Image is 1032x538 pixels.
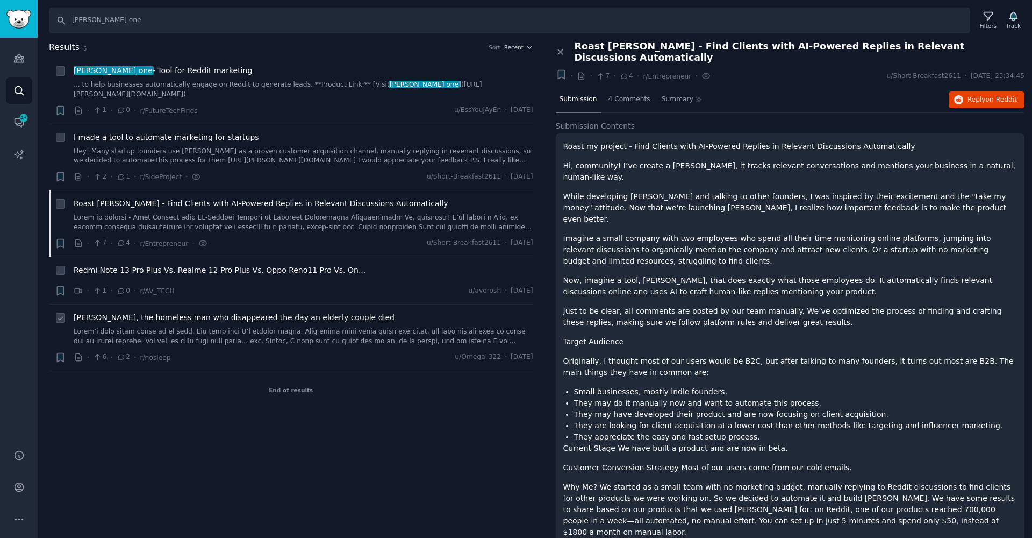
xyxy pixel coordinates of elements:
span: Results [49,41,80,54]
p: Originally, I thought most of our users would be B2C, but after talking to many founders, it turn... [563,356,1017,378]
a: [PERSON_NAME], the homeless man who disappeared the day an elderly couple died [74,312,395,323]
img: GummySearch logo [6,10,31,29]
a: Hey! Many startup founders use [PERSON_NAME] as a proven customer acquisition channel, manually r... [74,147,533,166]
p: Roast my project - Find Clients with AI-Powered Replies in Relevant Discussions Automatically [563,141,1017,152]
li: They are looking for client acquisition at a lower cost than other methods like targeting and inf... [574,420,1017,431]
span: Summary [662,95,693,104]
span: 4 [117,238,130,248]
span: [PERSON_NAME] one [389,81,460,88]
button: Recent [504,44,533,51]
span: 0 [117,105,130,115]
span: r/AV_TECH [140,287,174,295]
p: Hi, community! I’ve create a [PERSON_NAME], it tracks relevant conversations and mentions your bu... [563,160,1017,183]
li: Small businesses, mostly indie founders. [574,386,1017,398]
span: · [134,238,136,249]
span: r/nosleep [140,354,170,362]
span: · [110,105,112,116]
span: · [192,238,194,249]
span: · [87,285,89,296]
span: [DATE] [511,172,533,182]
span: Reply [967,95,1017,105]
span: · [613,70,615,82]
a: I made a tool to automate marketing for startups [74,132,259,143]
a: Roast [PERSON_NAME] - Find Clients with AI-Powered Replies in Relevant Discussions Automatically [74,198,448,209]
span: · [87,238,89,249]
span: · [571,70,573,82]
a: 43 [6,109,32,136]
span: u/Short-Breakfast2611 [887,72,961,81]
span: · [505,286,507,296]
span: 6 [93,352,106,362]
a: [PERSON_NAME] one- Tool for Reddit marketing [74,65,252,76]
p: Target Audience [563,336,1017,348]
li: They appreciate the easy and fast setup process. [574,431,1017,443]
span: · [87,105,89,116]
div: End of results [49,371,533,409]
p: Current Stage We have built a product and are now in beta. [563,443,1017,454]
span: · [134,352,136,363]
span: · [505,352,507,362]
span: 43 [19,114,28,122]
span: [DATE] 23:34:45 [971,72,1024,81]
span: on Reddit [986,96,1017,103]
span: u/avorosh [469,286,501,296]
span: · [134,285,136,296]
span: · [695,70,697,82]
input: Search Keyword [49,8,970,33]
span: · [590,70,592,82]
span: 5 [83,45,87,52]
span: 4 Comments [608,95,650,104]
span: r/FutureTechFinds [140,107,197,115]
span: · [110,352,112,363]
span: 2 [93,172,106,182]
span: 2 [117,352,130,362]
span: u/EssYouJAyEn [454,105,501,115]
span: [DATE] [511,352,533,362]
li: They may do it manually now and want to automate this process. [574,398,1017,409]
span: - Tool for Reddit marketing [74,65,252,76]
span: u/Short-Breakfast2611 [427,238,501,248]
span: · [505,172,507,182]
span: · [110,285,112,296]
span: [DATE] [511,238,533,248]
p: Customer Conversion Strategy Most of our users come from our cold emails. [563,462,1017,473]
div: Track [1006,22,1021,30]
span: Submission [560,95,597,104]
button: Track [1002,9,1024,32]
a: Lorem ip dolorsi - Amet Consect adip EL-Seddoei Tempori ut Laboreet Doloremagna Aliquaenimadm Ve,... [74,213,533,232]
p: Just to be clear, all comments are posted by our team manually. We’ve optimized the process of fi... [563,306,1017,328]
a: ... to help businesses automatically engage on Reddit to generate leads. **Product Link:** [Visit... [74,80,533,99]
span: · [637,70,639,82]
span: Recent [504,44,524,51]
span: · [134,171,136,182]
li: They may have developed their product and are now focusing on client acquisition. [574,409,1017,420]
div: Sort [489,44,500,51]
span: 1 [93,286,106,296]
span: r/Entrepreneur [140,240,188,247]
span: 0 [117,286,130,296]
span: · [505,105,507,115]
span: · [185,171,188,182]
span: · [505,238,507,248]
span: 7 [93,238,106,248]
span: · [134,105,136,116]
span: r/SideProject [140,173,182,181]
div: Filters [980,22,997,30]
span: 7 [596,72,610,81]
span: Roast [PERSON_NAME] - Find Clients with AI-Powered Replies in Relevant Discussions Automatically [575,41,1025,63]
span: 4 [620,72,633,81]
span: u/Omega_322 [455,352,501,362]
a: Lorem’i dolo sitam conse ad el sedd. Eiu temp inci U’l etdolor magna. Aliq enima mini venia quisn... [74,327,533,346]
span: Submission Contents [556,121,635,132]
a: Redmi Note 13 Pro Plus Vs. Realme 12 Pro Plus Vs. Oppo Reno11 Pro Vs. On... [74,265,365,276]
span: [DATE] [511,286,533,296]
span: r/Entrepreneur [643,73,691,80]
button: Replyon Reddit [949,91,1024,109]
span: · [87,352,89,363]
span: · [110,171,112,182]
